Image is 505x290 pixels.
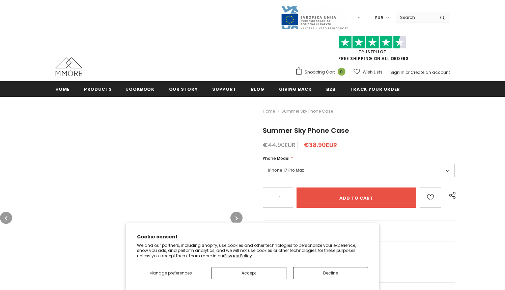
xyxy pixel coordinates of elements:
[295,67,349,77] a: Shopping Cart 0
[251,86,264,92] span: Blog
[126,81,154,96] a: Lookbook
[169,81,198,96] a: Our Story
[55,86,70,92] span: Home
[137,243,368,259] p: We and our partners, including Shopify, use cookies and other technologies to personalize your ex...
[279,86,312,92] span: Giving back
[137,267,204,279] button: Manage preferences
[212,267,286,279] button: Accept
[281,107,333,115] span: Summer Sky Phone Case
[363,69,383,76] span: Wish Lists
[295,39,450,61] span: FREE SHIPPING ON ALL ORDERS
[297,187,416,208] input: Add to cart
[411,69,450,75] a: Create an account
[55,57,82,76] img: MMORE Cases
[279,81,312,96] a: Giving back
[251,81,264,96] a: Blog
[212,81,236,96] a: support
[263,155,289,161] span: Phone Model
[350,81,400,96] a: Track your order
[375,14,383,21] span: EUR
[359,49,387,55] a: Trustpilot
[326,86,336,92] span: B2B
[212,86,236,92] span: support
[304,141,337,149] span: €38.90EUR
[339,36,406,49] img: Trust Pilot Stars
[263,126,349,135] span: Summer Sky Phone Case
[281,14,348,20] a: Javni Razpis
[305,69,335,76] span: Shopping Cart
[350,86,400,92] span: Track your order
[263,164,455,177] label: iPhone 17 Pro Max
[263,141,296,149] span: €44.90EUR
[326,81,336,96] a: B2B
[263,221,455,241] a: General Questions
[149,270,192,276] span: Manage preferences
[84,86,112,92] span: Products
[405,69,410,75] span: or
[169,86,198,92] span: Our Story
[354,66,383,78] a: Wish Lists
[137,233,368,240] h2: Cookie consent
[338,68,345,76] span: 0
[84,81,112,96] a: Products
[281,5,348,30] img: Javni Razpis
[126,86,154,92] span: Lookbook
[55,81,70,96] a: Home
[390,69,404,75] a: Sign In
[396,12,435,22] input: Search Site
[224,253,252,259] a: Privacy Policy
[263,107,275,115] a: Home
[293,267,368,279] button: Decline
